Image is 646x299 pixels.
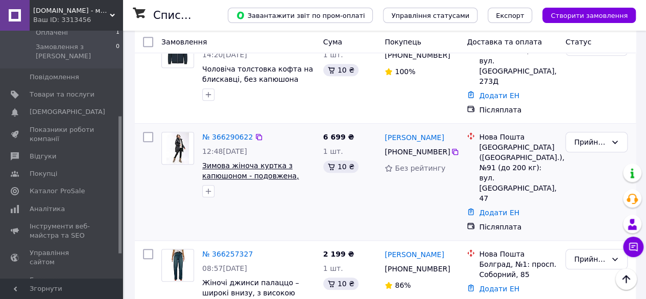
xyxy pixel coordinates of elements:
[153,9,257,21] h1: Список замовлень
[30,152,56,161] span: Відгуки
[202,264,247,272] span: 08:57[DATE]
[161,132,194,165] a: Фото товару
[532,11,636,19] a: Створити замовлення
[33,15,123,25] div: Ваш ID: 3313456
[166,249,190,281] img: Фото товару
[30,107,105,117] span: [DEMOGRAPHIC_DATA]
[202,250,253,258] a: № 366257327
[323,250,354,258] span: 2 199 ₴
[479,45,557,86] div: Вознесенськ, №1: вул. [GEOGRAPHIC_DATA], 273Д
[161,38,207,46] span: Замовлення
[30,125,94,144] span: Показники роботи компанії
[202,162,299,190] a: Зимова жіноча куртка з капюшоном - подовжена, чорна Volcano XL
[542,8,636,23] button: Створити замовлення
[323,278,358,290] div: 10 ₴
[30,169,57,178] span: Покупці
[479,132,557,142] div: Нова Пошта
[385,249,444,260] a: [PERSON_NAME]
[382,48,450,62] div: [PHONE_NUMBER]
[574,136,607,148] div: Прийнято
[496,12,524,19] span: Експорт
[383,8,477,23] button: Управління статусами
[479,91,519,100] a: Додати ЕН
[479,142,557,203] div: [GEOGRAPHIC_DATA] ([GEOGRAPHIC_DATA].), №91 (до 200 кг): вул. [GEOGRAPHIC_DATA], 47
[33,6,110,15] span: Caswear.store - магазин одягу та взуття
[323,147,343,155] span: 1 шт.
[323,133,354,141] span: 6 699 ₴
[323,51,343,59] span: 1 шт.
[623,237,643,257] button: Чат з покупцем
[236,11,365,20] span: Завантажити звіт по пром-оплаті
[30,73,79,82] span: Повідомлення
[202,133,253,141] a: № 366290622
[488,8,533,23] button: Експорт
[116,28,119,37] span: 1
[36,28,68,37] span: Оплачені
[382,145,450,159] div: [PHONE_NUMBER]
[615,268,637,290] button: Наверх
[565,38,591,46] span: Статус
[166,132,188,164] img: Фото товару
[116,42,119,61] span: 0
[323,38,342,46] span: Cума
[479,249,557,259] div: Нова Пошта
[382,262,450,276] div: [PHONE_NUMBER]
[161,249,194,282] a: Фото товару
[30,222,94,240] span: Інструменти веб-майстра та SEO
[574,254,607,265] div: Прийнято
[479,222,557,232] div: Післяплата
[323,64,358,76] div: 10 ₴
[385,38,421,46] span: Покупець
[202,51,247,59] span: 14:20[DATE]
[30,275,94,294] span: Гаманець компанії
[385,132,444,143] a: [PERSON_NAME]
[479,285,519,293] a: Додати ЕН
[395,164,445,172] span: Без рейтингу
[323,160,358,173] div: 10 ₴
[479,259,557,280] div: Болград, №1: просп. Соборний, 85
[479,209,519,217] a: Додати ЕН
[202,147,247,155] span: 12:48[DATE]
[395,67,415,76] span: 100%
[551,12,628,19] span: Створити замовлення
[395,281,411,289] span: 86%
[467,38,542,46] span: Доставка та оплата
[228,8,373,23] button: Завантажити звіт по пром-оплаті
[30,90,94,99] span: Товари та послуги
[323,264,343,272] span: 1 шт.
[30,248,94,267] span: Управління сайтом
[30,187,85,196] span: Каталог ProSale
[30,204,65,214] span: Аналітика
[479,105,557,115] div: Післяплата
[36,42,116,61] span: Замовлення з [PERSON_NAME]
[391,12,469,19] span: Управління статусами
[202,65,313,104] a: Чоловіча толстовка кофта на блискавці, без капюшона Volcano B-Led на флісі, синя 5XL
